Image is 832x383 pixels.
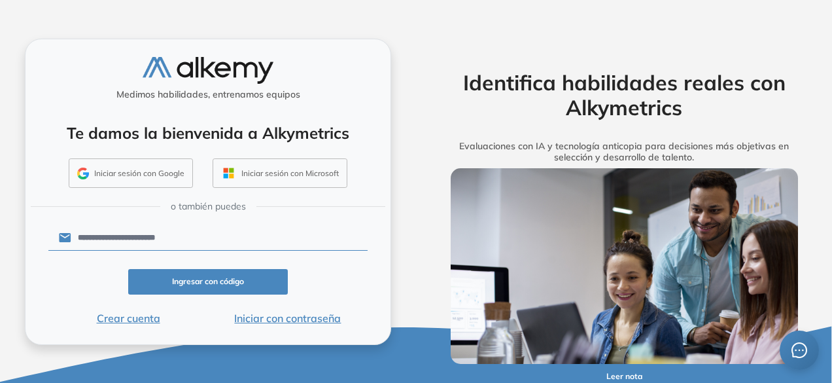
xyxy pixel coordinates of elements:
span: o también puedes [171,200,246,213]
img: OUTLOOK_ICON [221,166,236,181]
img: img-more-info [451,168,798,364]
img: logo-alkemy [143,57,273,84]
h5: Evaluaciones con IA y tecnología anticopia para decisiones más objetivas en selección y desarroll... [431,141,817,163]
img: GMAIL_ICON [77,168,89,179]
button: Iniciar sesión con Google [69,158,193,189]
button: Iniciar con contraseña [208,310,368,326]
h2: Identifica habilidades reales con Alkymetrics [431,70,817,120]
button: Iniciar sesión con Microsoft [213,158,347,189]
h5: Medimos habilidades, entrenamos equipos [31,89,385,100]
button: Ingresar con código [128,269,288,295]
h4: Te damos la bienvenida a Alkymetrics [43,124,373,143]
button: Crear cuenta [48,310,208,326]
span: message [791,342,808,359]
